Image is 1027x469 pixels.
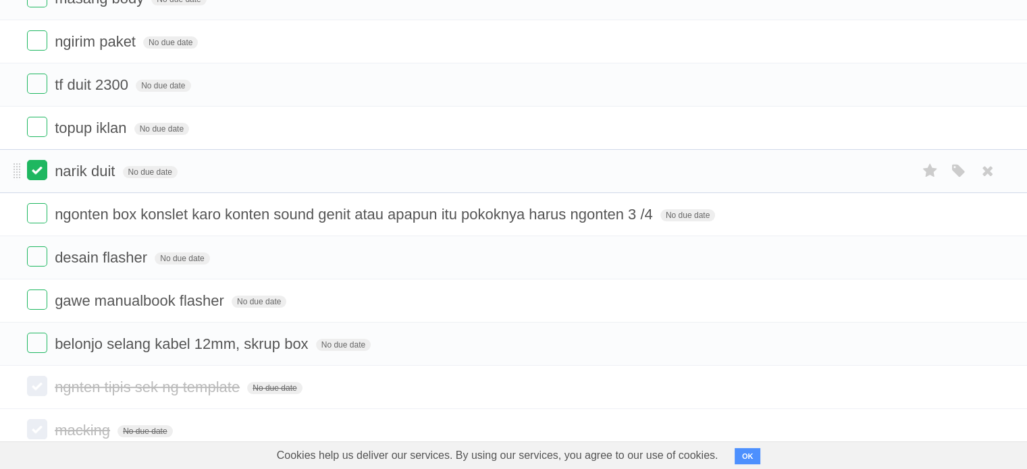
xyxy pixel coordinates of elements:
span: No due date [123,166,178,178]
span: No due date [660,209,715,221]
span: tf duit 2300 [55,76,132,93]
label: Done [27,376,47,396]
span: narik duit [55,163,118,180]
label: Done [27,30,47,51]
span: ngnten tipis sek ng template [55,379,243,395]
span: No due date [134,123,189,135]
label: Done [27,117,47,137]
span: No due date [247,382,302,394]
span: No due date [136,80,190,92]
button: OK [735,448,761,464]
span: No due date [316,339,371,351]
span: topup iklan [55,119,130,136]
label: Done [27,203,47,223]
span: No due date [155,252,209,265]
span: No due date [143,36,198,49]
label: Star task [918,160,943,182]
span: No due date [232,296,286,308]
span: gawe manualbook flasher [55,292,228,309]
label: Done [27,246,47,267]
span: belonjo selang kabel 12mm, skrup box [55,335,311,352]
span: Cookies help us deliver our services. By using our services, you agree to our use of cookies. [263,442,732,469]
label: Done [27,160,47,180]
span: No due date [117,425,172,437]
span: macking [55,422,113,439]
label: Done [27,289,47,310]
span: ngirim paket [55,33,139,50]
span: desain flasher [55,249,151,266]
label: Done [27,333,47,353]
span: ngonten box konslet karo konten sound genit atau apapun itu pokoknya harus ngonten 3 /4 [55,206,656,223]
label: Done [27,419,47,439]
label: Done [27,74,47,94]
